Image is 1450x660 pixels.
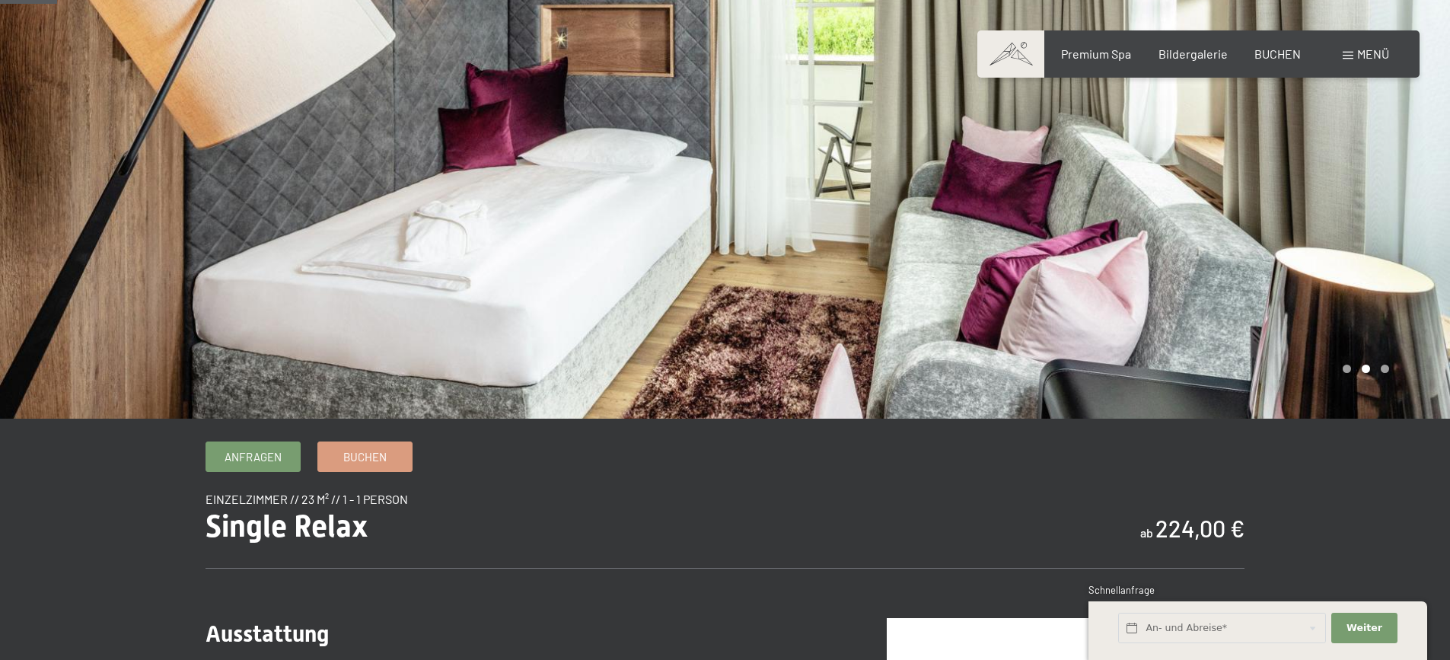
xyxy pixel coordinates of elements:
[1155,515,1244,542] b: 224,00 €
[206,509,368,544] span: Single Relax
[1254,46,1301,61] a: BUCHEN
[1357,46,1389,61] span: Menü
[206,620,329,647] span: Ausstattung
[206,492,408,506] span: Einzelzimmer // 23 m² // 1 - 1 Person
[1088,584,1155,596] span: Schnellanfrage
[1331,613,1397,644] button: Weiter
[1346,621,1382,635] span: Weiter
[1061,46,1131,61] a: Premium Spa
[318,442,412,471] a: Buchen
[343,449,387,465] span: Buchen
[1158,46,1228,61] a: Bildergalerie
[206,442,300,471] a: Anfragen
[225,449,282,465] span: Anfragen
[1140,525,1153,540] span: ab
